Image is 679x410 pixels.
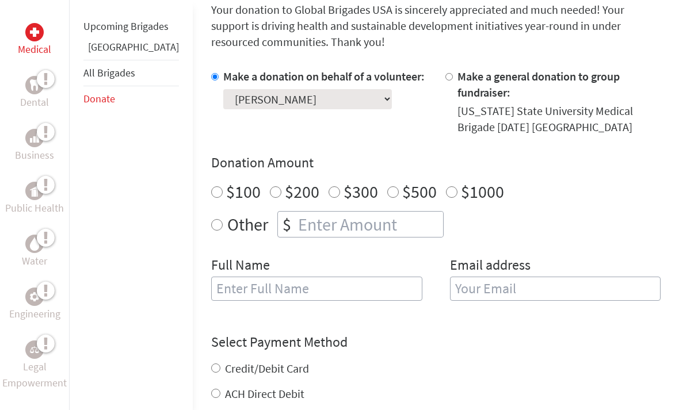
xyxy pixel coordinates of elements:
[22,253,47,269] p: Water
[20,76,49,110] a: DentalDental
[211,333,661,351] h4: Select Payment Method
[83,39,179,60] li: Guatemala
[211,256,270,277] label: Full Name
[402,181,437,202] label: $500
[450,256,531,277] label: Email address
[18,23,51,58] a: MedicalMedical
[227,211,268,237] label: Other
[226,181,261,202] label: $100
[18,41,51,58] p: Medical
[25,182,44,200] div: Public Health
[2,359,67,391] p: Legal Empowerment
[83,20,169,33] a: Upcoming Brigades
[25,235,44,253] div: Water
[211,154,661,172] h4: Donation Amount
[5,182,64,216] a: Public HealthPublic Health
[83,60,179,86] li: All Brigades
[211,2,661,50] p: Your donation to Global Brigades USA is sincerely appreciated and much needed! Your support is dr...
[9,288,60,322] a: EngineeringEngineering
[30,133,39,143] img: Business
[278,212,296,237] div: $
[223,69,425,83] label: Make a donation on behalf of a volunteer:
[30,28,39,37] img: Medical
[30,185,39,197] img: Public Health
[225,361,309,375] label: Credit/Debit Card
[457,103,661,135] div: [US_STATE] State University Medical Brigade [DATE] [GEOGRAPHIC_DATA]
[25,129,44,147] div: Business
[25,76,44,94] div: Dental
[30,346,39,353] img: Legal Empowerment
[15,129,54,163] a: BusinessBusiness
[344,181,378,202] label: $300
[30,292,39,301] img: Engineering
[9,306,60,322] p: Engineering
[2,340,67,391] a: Legal EmpowermentLegal Empowerment
[450,277,661,301] input: Your Email
[25,340,44,359] div: Legal Empowerment
[83,92,115,105] a: Donate
[30,237,39,250] img: Water
[285,181,319,202] label: $200
[88,40,179,53] a: [GEOGRAPHIC_DATA]
[22,235,47,269] a: WaterWater
[225,386,304,401] label: ACH Direct Debit
[30,79,39,90] img: Dental
[15,147,54,163] p: Business
[296,212,443,237] input: Enter Amount
[20,94,49,110] p: Dental
[83,86,179,112] li: Donate
[83,14,179,39] li: Upcoming Brigades
[25,23,44,41] div: Medical
[211,277,422,301] input: Enter Full Name
[457,69,620,99] label: Make a general donation to group fundraiser:
[83,66,135,79] a: All Brigades
[461,181,504,202] label: $1000
[25,288,44,306] div: Engineering
[5,200,64,216] p: Public Health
